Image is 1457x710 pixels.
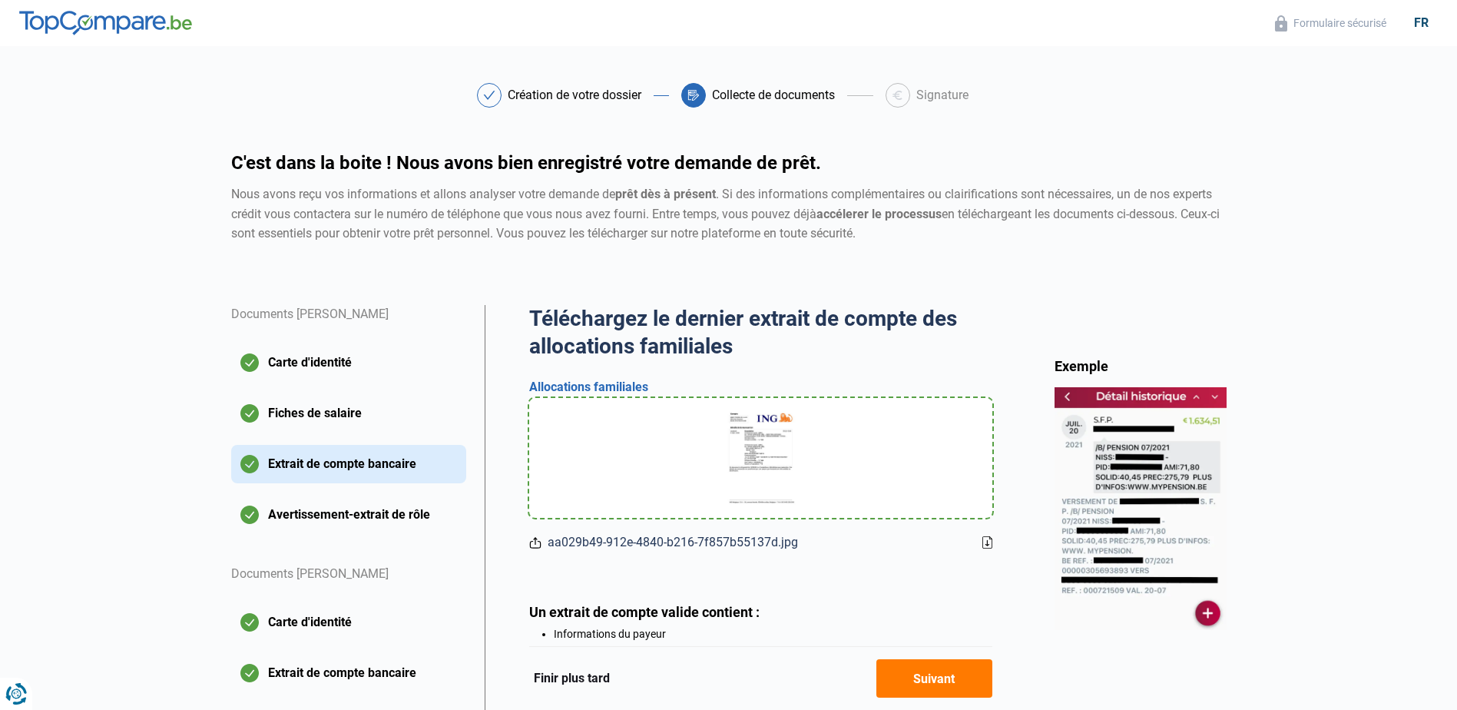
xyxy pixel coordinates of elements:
[615,187,716,201] strong: prêt dès à présent
[916,89,969,101] div: Signature
[725,407,796,509] img: bankStatementSpecificfamilyAllowancesFile
[231,654,466,692] button: Extrait de compte bancaire
[231,496,466,534] button: Avertissement-extrait de rôle
[816,207,942,221] strong: accélerer le processus
[529,305,992,361] h2: Téléchargez le dernier extrait de compte des allocations familiales
[548,533,798,552] span: aa029b49-912e-4840-b216-7f857b55137d.jpg
[529,669,614,688] button: Finir plus tard
[231,603,466,642] button: Carte d'identité
[1055,387,1227,630] img: bankStatement
[876,659,992,698] button: Suivant
[508,89,641,101] div: Création de votre dossier
[231,546,466,603] div: Documents [PERSON_NAME]
[982,536,992,549] a: Download
[231,394,466,433] button: Fiches de salaire
[529,380,992,396] h3: Allocations familiales
[554,628,992,640] li: Informations du payeur
[231,184,1227,244] div: Nous avons reçu vos informations et allons analyser votre demande de . Si des informations complé...
[1270,15,1391,32] button: Formulaire sécurisé
[231,343,466,382] button: Carte d'identité
[231,445,466,483] button: Extrait de compte bancaire
[712,89,835,101] div: Collecte de documents
[19,11,192,35] img: TopCompare.be
[231,154,1227,172] h1: C'est dans la boite ! Nous avons bien enregistré votre demande de prêt.
[529,604,992,620] div: Un extrait de compte valide contient :
[1055,357,1227,375] div: Exemple
[1405,15,1438,30] div: fr
[231,305,466,343] div: Documents [PERSON_NAME]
